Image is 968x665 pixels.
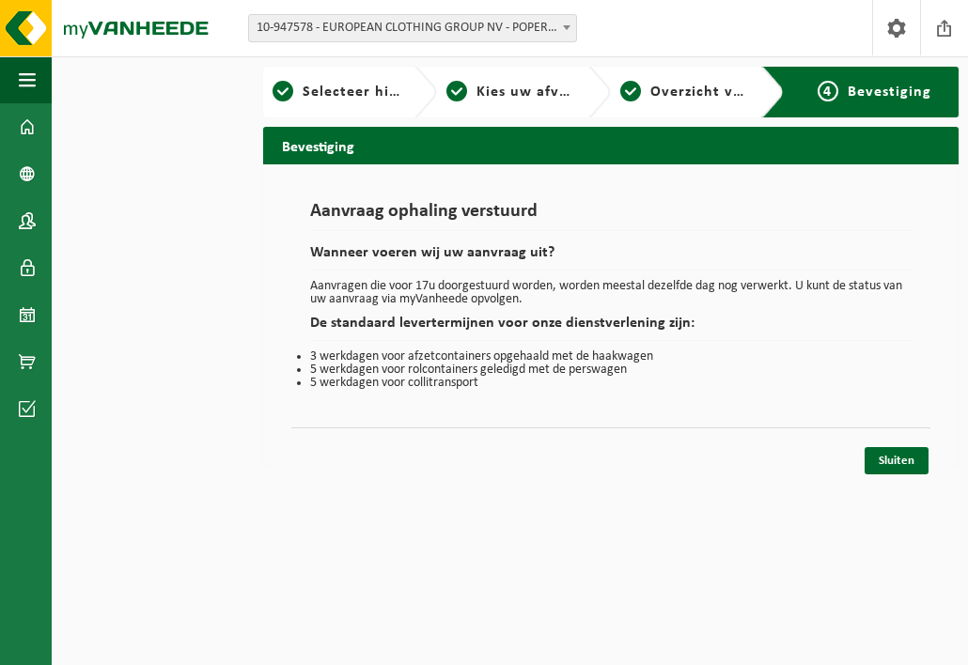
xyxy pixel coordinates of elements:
h1: Aanvraag ophaling verstuurd [310,202,912,231]
a: 1Selecteer hier een vestiging [273,81,399,103]
h2: Bevestiging [263,127,959,163]
span: 2 [446,81,467,101]
span: 4 [818,81,838,101]
span: Bevestiging [848,85,931,100]
li: 5 werkdagen voor rolcontainers geledigd met de perswagen [310,363,912,377]
h2: De standaard levertermijnen voor onze dienstverlening zijn: [310,316,912,341]
span: Kies uw afvalstoffen en recipiënten [476,85,735,100]
p: Aanvragen die voor 17u doorgestuurd worden, worden meestal dezelfde dag nog verwerkt. U kunt de s... [310,280,912,306]
span: 1 [273,81,293,101]
a: 2Kies uw afvalstoffen en recipiënten [446,81,573,103]
span: 3 [620,81,641,101]
span: Selecteer hier een vestiging [303,85,506,100]
li: 3 werkdagen voor afzetcontainers opgehaald met de haakwagen [310,350,912,363]
h2: Wanneer voeren wij uw aanvraag uit? [310,245,912,271]
span: 10-947578 - EUROPEAN CLOTHING GROUP NV - POPERINGE [248,14,577,42]
span: 10-947578 - EUROPEAN CLOTHING GROUP NV - POPERINGE [249,15,576,41]
span: Overzicht van uw aanvraag [650,85,849,100]
a: 3Overzicht van uw aanvraag [620,81,747,103]
a: Sluiten [865,447,929,474]
li: 5 werkdagen voor collitransport [310,377,912,390]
